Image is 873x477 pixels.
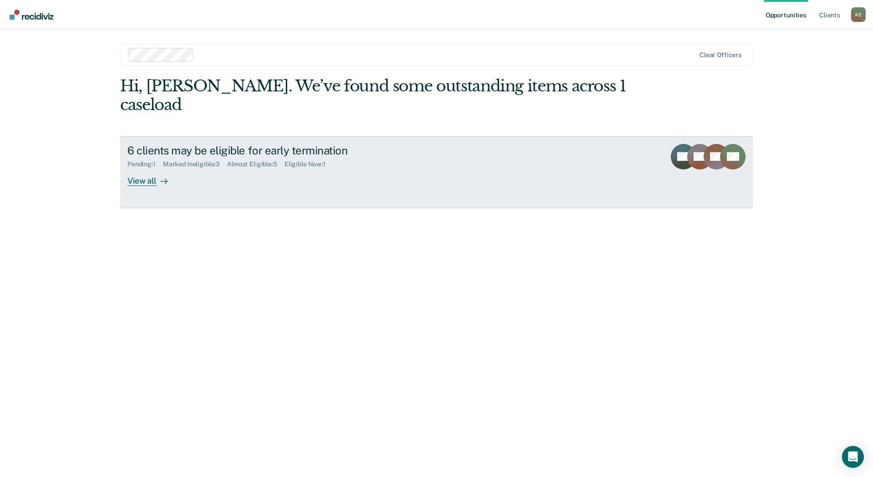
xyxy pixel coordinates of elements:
[851,7,866,22] div: K E
[284,160,333,168] div: Eligible Now : 1
[842,446,864,468] div: Open Intercom Messenger
[127,160,163,168] div: Pending : 1
[127,144,448,157] div: 6 clients may be eligible for early termination
[127,168,179,186] div: View all
[163,160,227,168] div: Marked Ineligible : 3
[120,136,753,208] a: 6 clients may be eligible for early terminationPending:1Marked Ineligible:3Almost Eligible:5Eligi...
[227,160,284,168] div: Almost Eligible : 5
[120,77,626,114] div: Hi, [PERSON_NAME]. We’ve found some outstanding items across 1 caseload
[10,10,53,20] img: Recidiviz
[699,51,742,59] div: Clear officers
[851,7,866,22] button: Profile dropdown button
